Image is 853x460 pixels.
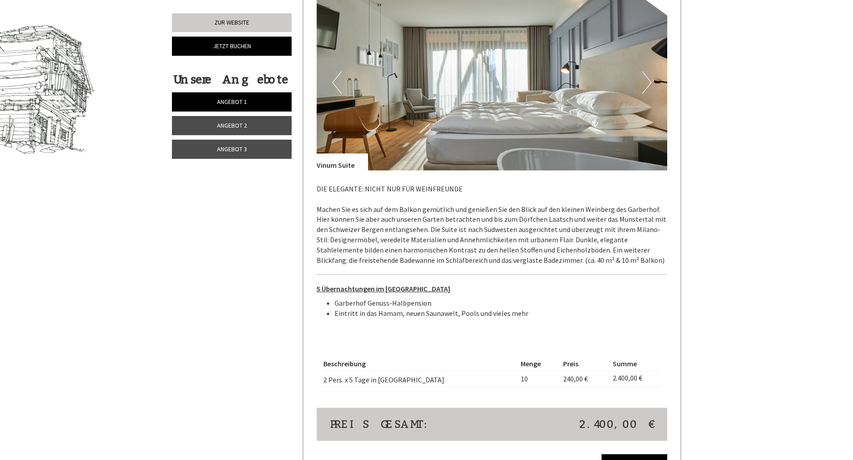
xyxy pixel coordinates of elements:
button: Next [642,71,652,94]
div: Preis gesamt: [323,417,492,432]
li: Eintritt in das Hamam, neuen Saunawelt, Pools und vieles mehr [335,308,668,319]
td: 10 [517,371,560,387]
a: Zur Website [172,13,292,32]
th: Preis [560,357,609,371]
th: Summe [609,357,661,371]
th: Beschreibung [323,357,518,371]
a: Jetzt buchen [172,37,292,56]
span: Angebot 3 [217,145,247,153]
span: Angebot 1 [217,98,247,106]
u: 5 Übernachtungen im [GEOGRAPHIC_DATA] [317,284,450,293]
div: Vinum Suite [317,153,368,170]
span: Angebot 2 [217,121,247,129]
td: 2.400,00 € [609,371,661,387]
span: 2.400,00 € [579,417,654,432]
span: 240,00 € [563,374,588,383]
p: DIE ELEGANTE: NICHT NUR FÜR WEINFREUNDE Machen Sie es sich auf dem Balkon gemütlich und genießen ... [317,184,668,265]
td: 2 Pers. x 5 Tage in [GEOGRAPHIC_DATA] [323,371,518,387]
th: Menge [517,357,560,371]
button: Previous [332,71,342,94]
div: Unsere Angebote [172,71,289,88]
li: Garberhof Genuss-Halbpension [335,298,668,308]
